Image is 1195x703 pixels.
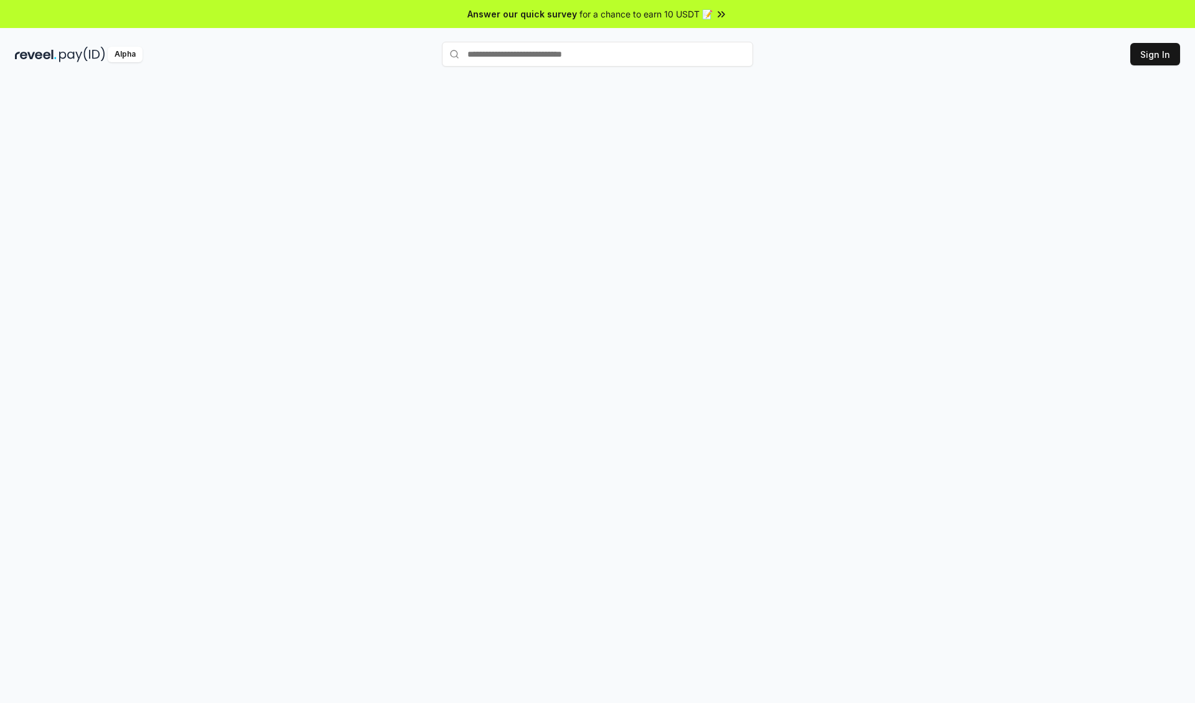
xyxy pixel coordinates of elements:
div: Alpha [108,47,143,62]
button: Sign In [1130,43,1180,65]
span: Answer our quick survey [467,7,577,21]
span: for a chance to earn 10 USDT 📝 [579,7,713,21]
img: pay_id [59,47,105,62]
img: reveel_dark [15,47,57,62]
